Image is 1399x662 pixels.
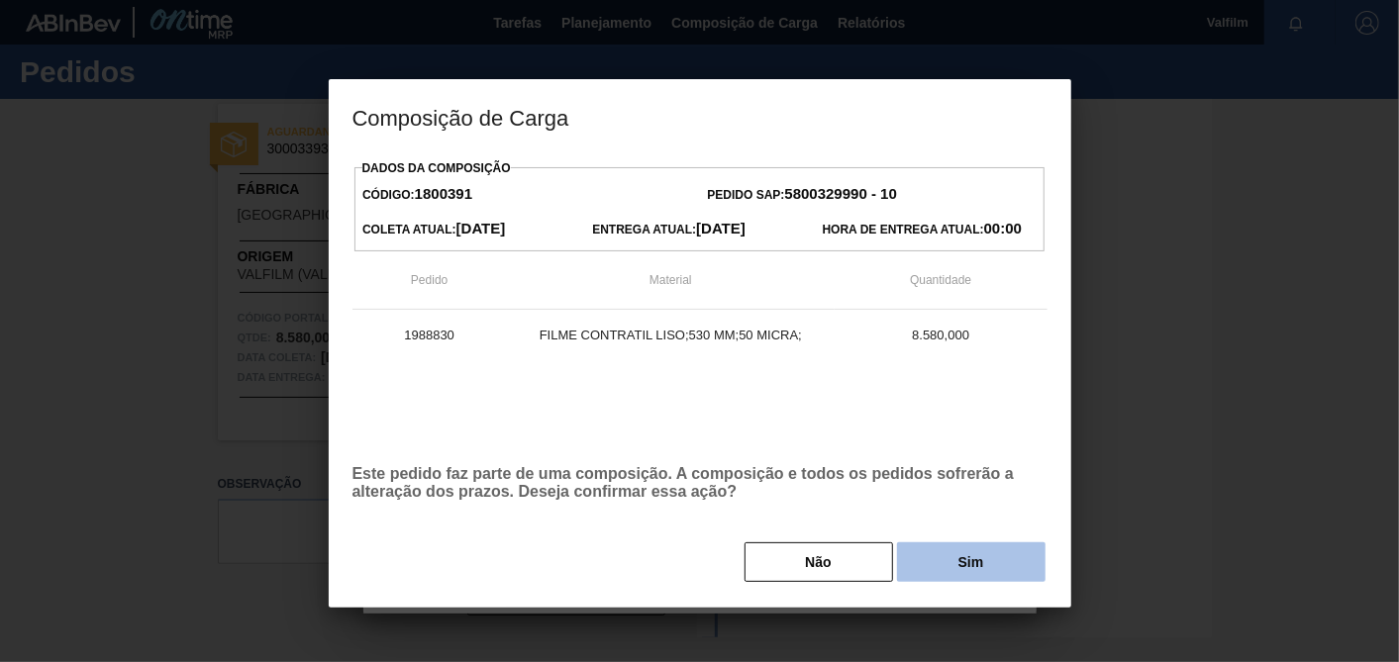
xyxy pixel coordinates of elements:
[592,223,746,236] span: Entrega Atual:
[910,273,971,287] span: Quantidade
[352,465,1048,501] p: Este pedido faz parte de uma composição. A composição e todos os pedidos sofrerão a alteração dos...
[897,542,1046,582] button: Sim
[823,223,1022,236] span: Hora de Entrega Atual:
[696,220,746,236] strong: [DATE]
[411,273,448,287] span: Pedido
[329,79,1071,154] h3: Composição de Carga
[785,185,897,202] strong: 5800329990 - 10
[650,273,692,287] span: Material
[362,188,472,202] span: Código:
[507,310,835,359] td: FILME CONTRATIL LISO;530 MM;50 MICRA;
[362,223,505,236] span: Coleta Atual:
[352,310,507,359] td: 1988830
[745,542,893,582] button: Não
[362,161,511,175] label: Dados da Composição
[984,220,1022,236] strong: 00:00
[708,188,897,202] span: Pedido SAP:
[415,185,472,202] strong: 1800391
[835,310,1048,359] td: 8.580,000
[456,220,506,236] strong: [DATE]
